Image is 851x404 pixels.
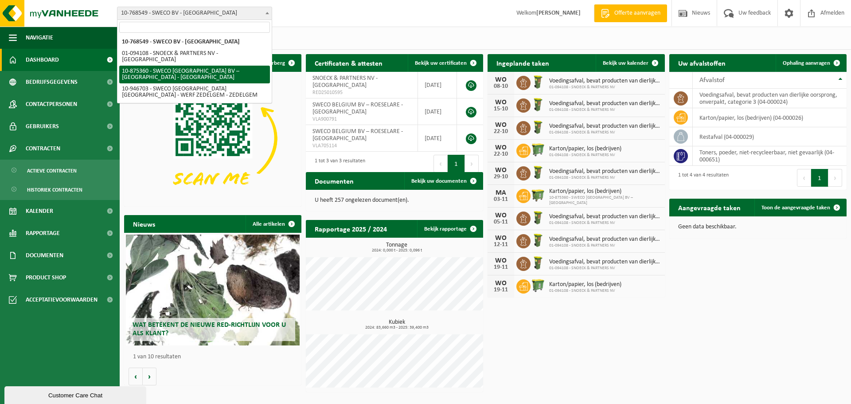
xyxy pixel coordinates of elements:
h2: Aangevraagde taken [669,199,750,216]
span: Voedingsafval, bevat producten van dierlijke oorsprong, onverpakt, categorie 3 [549,168,660,175]
span: 01-094108 - SNOECK & PARTNERS NV [549,220,660,226]
span: 01-094108 - SNOECK & PARTNERS NV [549,266,660,271]
button: Next [828,169,842,187]
span: 2024: 0,000 t - 2025: 0,096 t [310,248,483,253]
span: Afvalstof [699,77,725,84]
span: Toon de aangevraagde taken [761,205,830,211]
span: VLA705114 [312,142,411,149]
span: Wat betekent de nieuwe RED-richtlijn voor u als klant? [133,322,286,337]
img: WB-0060-HPE-GN-50 [531,233,546,248]
span: Karton/papier, los (bedrijven) [549,188,660,195]
span: Actieve contracten [27,162,77,179]
div: 08-10 [492,83,510,90]
td: toners, poeder, niet-recycleerbaar, niet gevaarlijk (04-000651) [693,146,847,166]
button: Previous [433,155,448,173]
h2: Uw afvalstoffen [669,54,734,71]
div: WO [492,122,510,129]
div: 1 tot 4 van 4 resultaten [674,168,729,188]
td: [DATE] [418,98,457,125]
span: Acceptatievoorwaarden [26,289,98,311]
div: 05-11 [492,219,510,225]
button: Verberg [258,54,301,72]
h2: Rapportage 2025 / 2024 [306,220,396,237]
div: 1 tot 3 van 3 resultaten [310,154,365,173]
span: Contracten [26,137,60,160]
li: 10-768549 - SWECO BV - [GEOGRAPHIC_DATA] [119,36,270,48]
span: Kalender [26,200,53,222]
span: SNOECK & PARTNERS NV - [GEOGRAPHIC_DATA] [312,75,378,89]
li: 10-946703 - SWECO [GEOGRAPHIC_DATA] [GEOGRAPHIC_DATA] - WERF ZEDELGEM - ZEDELGEM [119,83,270,101]
span: Karton/papier, los (bedrijven) [549,145,621,153]
span: Contactpersonen [26,93,77,115]
button: Next [465,155,479,173]
span: 01-094108 - SNOECK & PARTNERS NV [549,85,660,90]
td: restafval (04-000029) [693,127,847,146]
div: MA [492,189,510,196]
span: Documenten [26,244,63,267]
img: WB-1100-HPE-GN-50 [531,188,546,203]
div: 12-11 [492,242,510,248]
div: 19-11 [492,287,510,293]
div: WO [492,257,510,264]
div: 22-10 [492,151,510,157]
p: Geen data beschikbaar. [678,224,838,230]
span: Voedingsafval, bevat producten van dierlijke oorsprong, onverpakt, categorie 3 [549,100,660,107]
p: U heeft 257 ongelezen document(en). [315,197,474,204]
a: Bekijk uw certificaten [408,54,482,72]
span: RED25010595 [312,89,411,96]
span: Voedingsafval, bevat producten van dierlijke oorsprong, onverpakt, categorie 3 [549,123,660,130]
div: WO [492,167,510,174]
button: Previous [797,169,811,187]
img: WB-0060-HPE-GN-50 [531,210,546,225]
a: Toon de aangevraagde taken [754,199,846,216]
span: Gebruikers [26,115,59,137]
span: Verberg [265,60,285,66]
button: Vorige [129,368,143,385]
td: karton/papier, los (bedrijven) (04-000026) [693,108,847,127]
img: WB-0060-HPE-GN-50 [531,75,546,90]
button: 1 [448,155,465,173]
span: 10-875360 - SWECO [GEOGRAPHIC_DATA] BV – [GEOGRAPHIC_DATA] [549,195,660,206]
span: Voedingsafval, bevat producten van dierlijke oorsprong, onverpakt, categorie 3 [549,259,660,266]
h2: Nieuws [124,215,164,232]
iframe: chat widget [4,384,148,404]
a: Ophaling aanvragen [776,54,846,72]
span: Navigatie [26,27,53,49]
img: WB-0770-HPE-GN-50 [531,278,546,293]
span: SWECO BELGIUM BV – ROESELARE - [GEOGRAPHIC_DATA] [312,102,403,115]
span: 01-094108 - SNOECK & PARTNERS NV [549,107,660,113]
span: 10-768549 - SWECO BV - BRUSSEL [117,7,272,20]
div: 22-10 [492,129,510,135]
img: Download de VHEPlus App [124,72,301,205]
a: Alle artikelen [246,215,301,233]
div: WO [492,99,510,106]
strong: [PERSON_NAME] [536,10,581,16]
td: [DATE] [418,125,457,152]
p: 1 van 10 resultaten [133,354,297,360]
a: Offerte aanvragen [594,4,667,22]
h2: Documenten [306,172,363,189]
img: WB-0060-HPE-GN-50 [531,97,546,112]
div: WO [492,144,510,151]
div: WO [492,76,510,83]
span: Historiek contracten [27,181,82,198]
span: Ophaling aanvragen [783,60,830,66]
div: WO [492,280,510,287]
span: Offerte aanvragen [612,9,663,18]
a: Bekijk uw documenten [404,172,482,190]
span: SWECO BELGIUM BV – ROESELARE - [GEOGRAPHIC_DATA] [312,128,403,142]
img: WB-0060-HPE-GN-50 [531,165,546,180]
div: WO [492,212,510,219]
span: 01-094108 - SNOECK & PARTNERS NV [549,243,660,248]
div: WO [492,235,510,242]
button: Volgende [143,368,156,385]
li: 01-094108 - SNOECK & PARTNERS NV - [GEOGRAPHIC_DATA] [119,48,270,66]
td: [DATE] [418,72,457,98]
span: 01-094108 - SNOECK & PARTNERS NV [549,175,660,180]
span: Voedingsafval, bevat producten van dierlijke oorsprong, onverpakt, categorie 3 [549,213,660,220]
h2: Certificaten & attesten [306,54,391,71]
span: Bedrijfsgegevens [26,71,78,93]
div: 15-10 [492,106,510,112]
span: Dashboard [26,49,59,71]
